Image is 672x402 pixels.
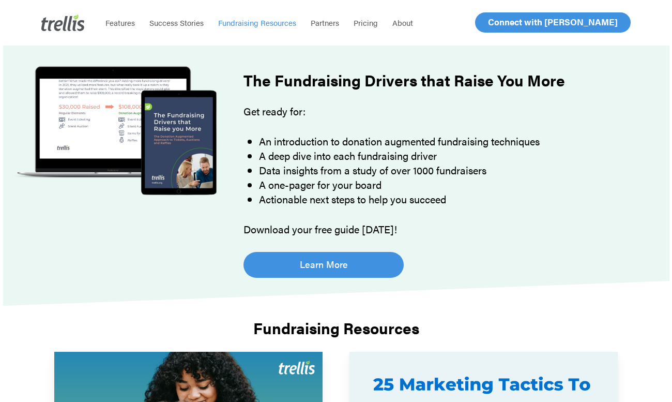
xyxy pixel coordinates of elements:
span: Learn More [300,257,348,272]
li: An introduction to donation augmented fundraising techniques [259,134,625,148]
a: About [385,18,420,28]
li: Actionable next steps to help you succeed [259,192,625,206]
img: Trellis [41,14,85,31]
a: Learn More [243,252,404,278]
p: Get ready for: [243,104,625,134]
li: A one-pager for your board [259,177,625,192]
span: Success Stories [149,17,204,28]
a: Connect with [PERSON_NAME] [475,12,631,33]
span: Connect with [PERSON_NAME] [488,16,618,28]
img: The Fundraising Drivers that Raise You More Guide Cover [1,58,232,203]
span: About [392,17,413,28]
strong: Fundraising Resources [253,317,419,339]
a: Pricing [346,18,385,28]
strong: The Fundraising Drivers that Raise You More [243,69,565,91]
a: Partners [303,18,346,28]
span: Features [105,17,135,28]
p: Download your free guide [DATE]! [243,222,625,236]
li: Data insights from a study of over 1000 fundraisers [259,163,625,177]
span: Fundraising Resources [218,17,296,28]
a: Fundraising Resources [211,18,303,28]
span: Partners [311,17,339,28]
li: A deep dive into each fundraising driver [259,148,625,163]
span: Pricing [354,17,378,28]
a: Success Stories [142,18,211,28]
a: Features [98,18,142,28]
